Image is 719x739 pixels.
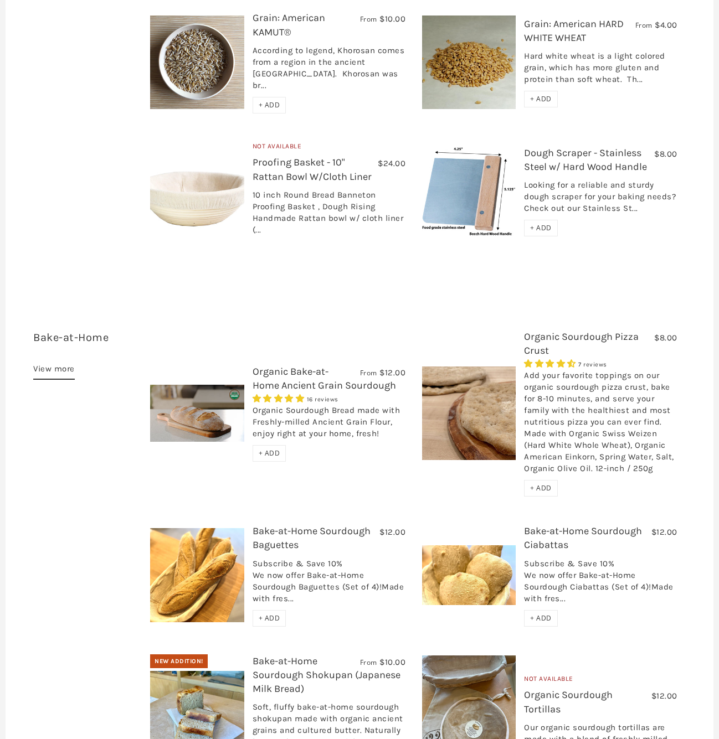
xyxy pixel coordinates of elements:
div: + ADD [524,220,558,236]
span: $10.00 [379,657,405,667]
div: 10 inch Round Bread Banneton Proofing Basket , Dough Rising Handmade Rattan bowl w/ cloth liner (... [253,189,405,241]
a: Grain: American HARD WHITE WHEAT [524,18,624,44]
span: + ADD [530,223,552,232]
div: + ADD [524,610,558,627]
span: $8.00 [654,149,677,159]
img: Bake-at-Home Sourdough Ciabattas [422,545,516,605]
div: + ADD [524,480,558,497]
a: View more [33,362,75,380]
div: + ADD [253,97,286,113]
div: + ADD [524,91,558,107]
a: Grain: American KAMUT® [253,12,325,38]
span: From [360,14,377,24]
div: Not Available [253,141,405,156]
div: Not Available [524,674,677,689]
a: Bake-at-Home Sourdough Ciabattas [524,525,642,551]
a: Organic Sourdough Tortillas [524,689,613,715]
span: 4.75 stars [253,394,307,404]
h3: 7 items [33,330,142,362]
span: + ADD [530,94,552,104]
a: Dough Scraper - Stainless Steel w/ Hard Wood Handle [524,147,647,173]
div: Add your favorite toppings on our organic sourdough pizza crust, bake for 8-10 minutes, and serve... [524,370,677,480]
span: + ADD [259,613,280,623]
span: $8.00 [654,333,677,343]
a: Proofing Basket - 10" Rattan Bowl W/Cloth Liner [253,156,372,182]
span: + ADD [530,483,552,493]
div: + ADD [253,445,286,462]
span: + ADD [259,100,280,110]
span: 4.29 stars [524,359,578,369]
img: Organic Sourdough Pizza Crust [422,366,516,460]
span: + ADD [530,613,552,623]
div: Organic Sourdough Bread made with Freshly-milled Ancient Grain Flour, enjoy right at your home, f... [253,405,405,445]
img: Organic Bake-at-Home Ancient Grain Sourdough [150,385,244,442]
span: $12.00 [651,527,677,537]
img: Proofing Basket - 10" Rattan Bowl W/Cloth Liner [150,144,244,238]
div: New Addition! [150,654,208,669]
span: From [635,20,653,30]
span: + ADD [259,448,280,458]
span: 7 reviews [578,361,607,368]
span: 16 reviews [307,396,338,403]
div: Hard white wheat is a light colored grain, which has more gluten and protein than soft wheat. Th... [524,50,677,91]
span: $10.00 [379,14,405,24]
a: Bake-at-Home [33,331,109,344]
img: Dough Scraper - Stainless Steel w/ Hard Wood Handle [422,144,516,238]
div: According to legend, Khorosan comes from a region in the ancient [GEOGRAPHIC_DATA]. Khorosan was ... [253,45,405,97]
span: $24.00 [378,158,405,168]
a: Organic Bake-at-Home Ancient Grain Sourdough [253,365,396,391]
span: $12.00 [379,368,405,378]
a: Bake-at-Home Sourdough Shokupan (Japanese Milk Bread) [253,655,400,695]
a: Bake-at-Home Sourdough Baguettes [253,525,371,551]
div: + ADD [253,610,286,627]
a: Organic Sourdough Pizza Crust [524,330,639,356]
span: $12.00 [651,691,677,701]
div: Looking for a reliable and sturdy dough scraper for your baking needs? Check out our Stainless St... [524,179,677,220]
img: Grain: American KAMUT® [150,15,244,109]
span: $4.00 [655,20,677,30]
img: Bake-at-Home Sourdough Baguettes [150,528,244,622]
span: From [360,368,377,378]
img: Grain: American HARD WHITE WHEAT [422,15,516,109]
div: Subscribe & Save 10% We now offer Bake-at-Home Sourdough Ciabattas (Set of 4)!Made with fres... [524,558,677,610]
span: $12.00 [379,527,405,537]
div: Subscribe & Save 10% We now offer Bake-at-Home Sourdough Baguettes (Set of 4)!Made with fres... [253,558,405,610]
span: From [360,658,377,667]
